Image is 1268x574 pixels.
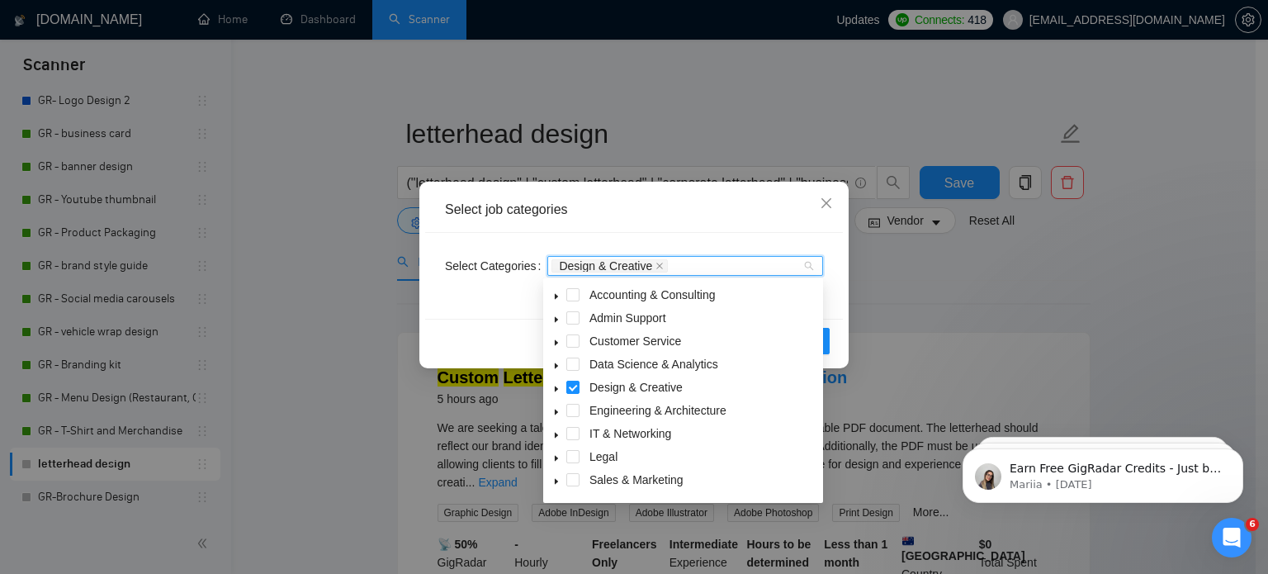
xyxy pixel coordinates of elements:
[589,381,683,394] span: Design & Creative
[589,450,617,463] span: Legal
[552,408,561,416] span: caret-down
[552,339,561,347] span: caret-down
[586,424,820,444] span: IT & Networking
[552,362,561,370] span: caret-down
[589,427,671,440] span: IT & Networking
[586,331,820,351] span: Customer Service
[586,470,820,490] span: Sales & Marketing
[586,377,820,397] span: Design & Creative
[586,308,820,328] span: Admin Support
[804,182,849,226] button: Close
[586,493,820,513] span: Translation
[938,414,1268,529] iframe: Intercom notifications message
[655,262,664,270] span: close
[586,285,820,305] span: Accounting & Consulting
[820,197,833,210] span: close
[445,201,823,219] div: Select job categories
[586,401,820,420] span: Engineering & Architecture
[552,315,561,324] span: caret-down
[1246,518,1259,531] span: 6
[552,385,561,393] span: caret-down
[552,454,561,463] span: caret-down
[552,431,561,439] span: caret-down
[671,259,674,273] input: Select Categories
[445,253,547,279] label: Select Categories
[589,311,666,325] span: Admin Support
[589,334,681,348] span: Customer Service
[552,477,561,486] span: caret-down
[586,447,820,467] span: Legal
[559,260,652,272] span: Design & Creative
[551,259,668,273] span: Design & Creative
[552,292,561,301] span: caret-down
[586,354,820,374] span: Data Science & Analytics
[589,288,716,301] span: Accounting & Consulting
[1212,518,1251,557] iframe: Intercom live chat
[589,473,684,486] span: Sales & Marketing
[589,404,726,417] span: Engineering & Architecture
[589,358,718,371] span: Data Science & Analytics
